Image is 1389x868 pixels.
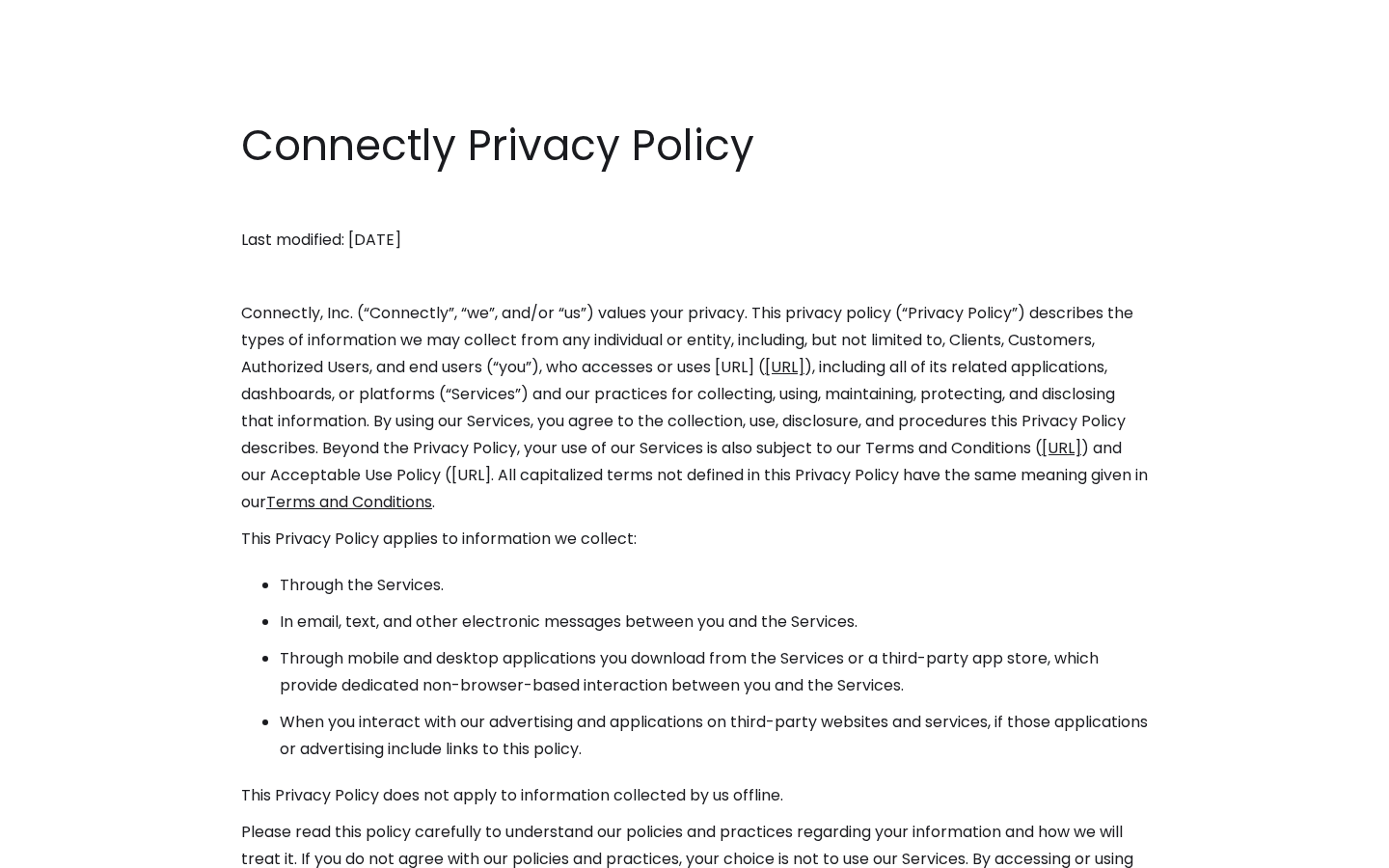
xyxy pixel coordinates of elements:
[19,832,116,861] aside: Language selected: English
[241,526,1148,553] p: This Privacy Policy applies to information we collect:
[241,116,1148,176] h1: Connectly Privacy Policy
[241,190,1148,217] p: ‍
[280,609,1148,636] li: In email, text, and other electronic messages between you and the Services.
[1042,437,1081,459] a: [URL]
[241,227,1148,254] p: Last modified: [DATE]
[280,709,1148,763] li: When you interact with our advertising and applications on third-party websites and services, if ...
[765,356,804,378] a: [URL]
[241,300,1148,516] p: Connectly, Inc. (“Connectly”, “we”, and/or “us”) values your privacy. This privacy policy (“Priva...
[241,263,1148,290] p: ‍
[280,645,1148,699] li: Through mobile and desktop applications you download from the Services or a third-party app store...
[266,491,432,513] a: Terms and Conditions
[39,834,116,861] ul: Language list
[280,572,1148,599] li: Through the Services.
[241,782,1148,809] p: This Privacy Policy does not apply to information collected by us offline.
